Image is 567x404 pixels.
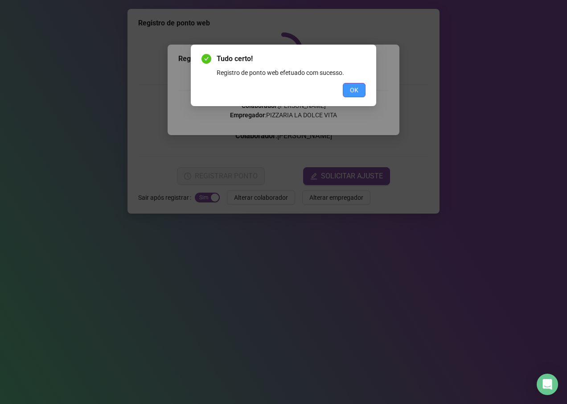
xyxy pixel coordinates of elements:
span: Tudo certo! [217,54,366,64]
div: Registro de ponto web efetuado com sucesso. [217,68,366,78]
span: check-circle [201,54,211,64]
span: OK [350,85,358,95]
button: OK [343,83,366,97]
div: Open Intercom Messenger [537,374,558,395]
